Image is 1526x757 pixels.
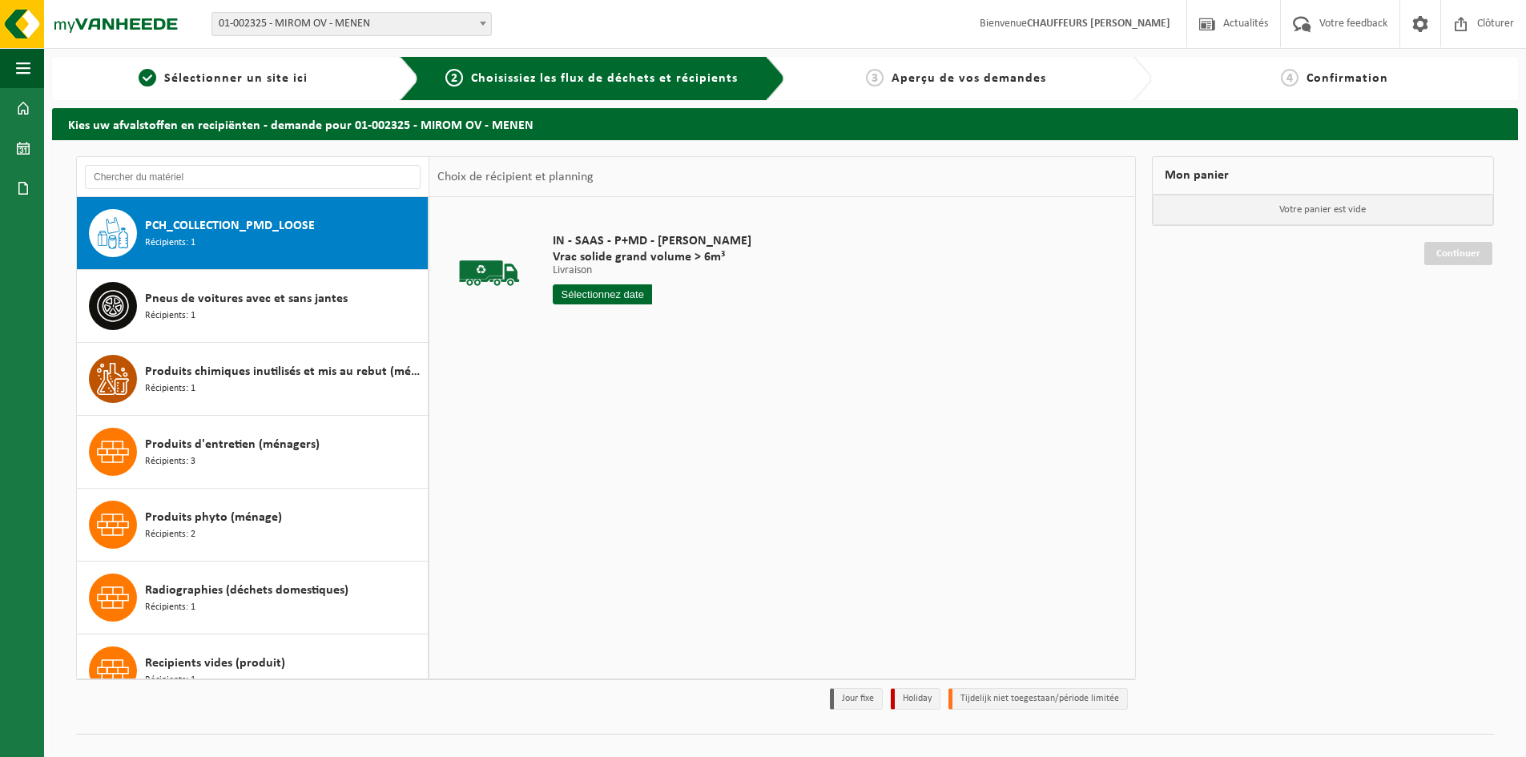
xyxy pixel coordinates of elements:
p: Votre panier est vide [1153,195,1494,225]
span: 01-002325 - MIROM OV - MENEN [212,13,491,35]
span: Produits phyto (ménage) [145,508,282,527]
span: 3 [866,69,884,87]
span: Récipients: 1 [145,381,195,397]
span: Confirmation [1307,72,1388,85]
span: Produits d'entretien (ménagers) [145,435,320,454]
span: Pneus de voitures avec et sans jantes [145,289,348,308]
span: Récipients: 1 [145,600,195,615]
li: Jour fixe [830,688,883,710]
input: Chercher du matériel [85,165,421,189]
span: Vrac solide grand volume > 6m³ [553,249,751,265]
button: Produits phyto (ménage) Récipients: 2 [77,489,429,562]
span: IN - SAAS - P+MD - [PERSON_NAME] [553,233,751,249]
button: Radiographies (déchets domestiques) Récipients: 1 [77,562,429,634]
li: Tijdelijk niet toegestaan/période limitée [948,688,1128,710]
span: Récipients: 3 [145,454,195,469]
span: Produits chimiques inutilisés et mis au rebut (ménages) [145,362,424,381]
span: Sélectionner un site ici [164,72,308,85]
span: PCH_COLLECTION_PMD_LOOSE [145,216,315,236]
button: Produits chimiques inutilisés et mis au rebut (ménages) Récipients: 1 [77,343,429,416]
a: 1Sélectionner un site ici [60,69,387,88]
span: Récipients: 1 [145,236,195,251]
button: Recipients vides (produit) Récipients: 1 [77,634,429,707]
h2: Kies uw afvalstoffen en recipiënten - demande pour 01-002325 - MIROM OV - MENEN [52,108,1518,139]
span: Récipients: 1 [145,308,195,324]
span: 2 [445,69,463,87]
span: Aperçu de vos demandes [892,72,1046,85]
span: Récipients: 1 [145,673,195,688]
button: Pneus de voitures avec et sans jantes Récipients: 1 [77,270,429,343]
a: Continuer [1424,242,1492,265]
span: 01-002325 - MIROM OV - MENEN [211,12,492,36]
span: Recipients vides (produit) [145,654,285,673]
div: Mon panier [1152,156,1495,195]
span: 4 [1281,69,1299,87]
span: Radiographies (déchets domestiques) [145,581,348,600]
button: Produits d'entretien (ménagers) Récipients: 3 [77,416,429,489]
span: Récipients: 2 [145,527,195,542]
span: 1 [139,69,156,87]
strong: CHAUFFEURS [PERSON_NAME] [1027,18,1170,30]
span: Choisissiez les flux de déchets et récipients [471,72,738,85]
div: Choix de récipient et planning [429,157,602,197]
input: Sélectionnez date [553,284,652,304]
button: PCH_COLLECTION_PMD_LOOSE Récipients: 1 [77,197,429,270]
li: Holiday [891,688,940,710]
p: Livraison [553,265,751,276]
